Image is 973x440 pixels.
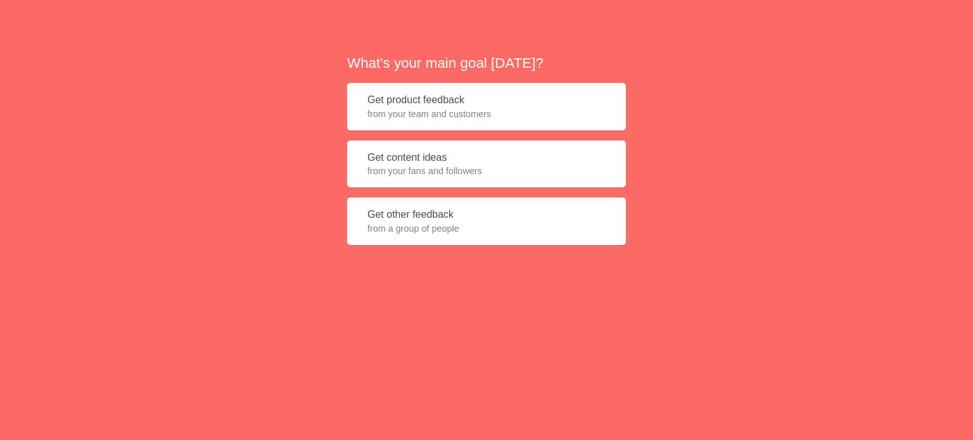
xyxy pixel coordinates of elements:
[367,165,606,177] span: from your fans and followers
[367,108,606,120] span: from your team and customers
[367,222,606,235] span: from a group of people
[347,141,626,188] button: Get content ideasfrom your fans and followers
[347,198,626,245] button: Get other feedbackfrom a group of people
[347,53,626,73] h2: What's your main goal [DATE]?
[347,83,626,130] button: Get product feedbackfrom your team and customers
